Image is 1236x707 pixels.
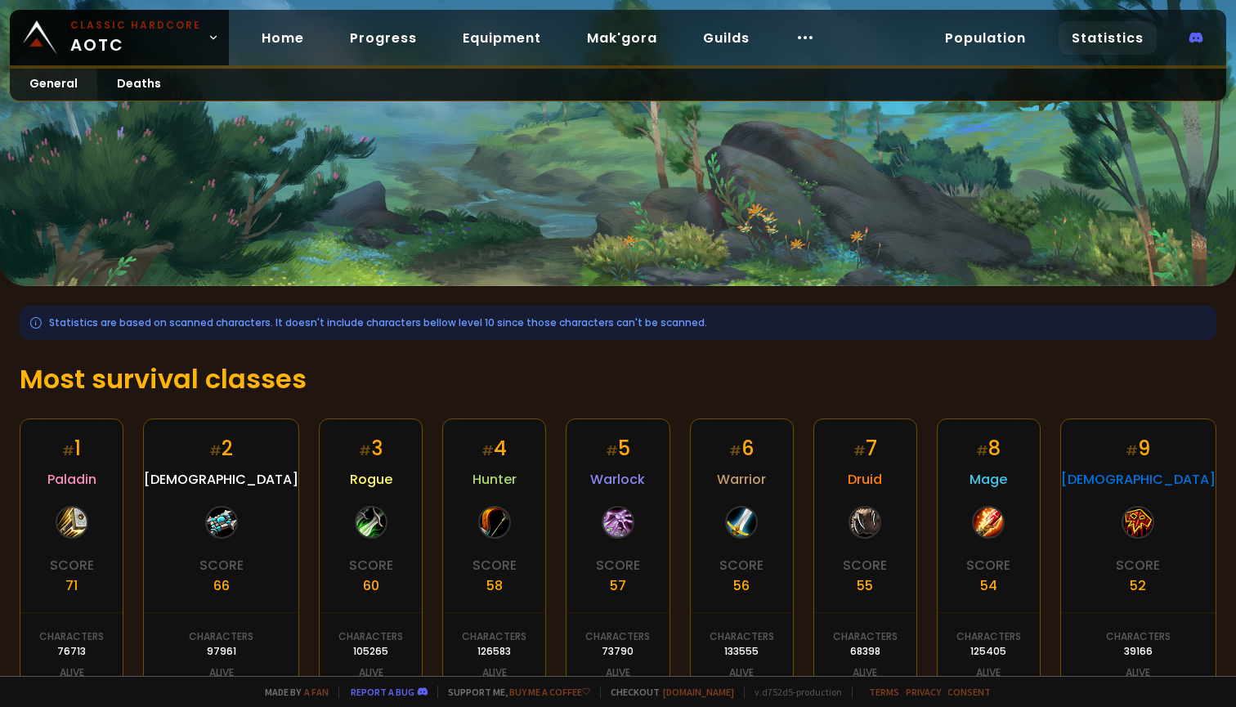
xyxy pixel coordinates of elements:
div: 73790 [602,644,634,659]
div: Score [472,555,517,575]
div: 125405 [970,644,1006,659]
small: # [1126,441,1138,460]
span: Hunter [472,469,517,490]
div: Score [719,555,764,575]
div: Alive [209,665,234,680]
span: Mage [970,469,1007,490]
a: Progress [337,21,430,55]
a: Report a bug [351,686,414,698]
div: Score [199,555,244,575]
div: 76713 [57,644,86,659]
small: # [209,441,222,460]
div: Score [843,555,887,575]
span: Warlock [590,469,645,490]
div: Alive [359,665,383,680]
div: 55 [857,575,873,596]
div: Alive [60,665,84,680]
a: Consent [947,686,991,698]
div: Characters [585,629,650,644]
span: v. d752d5 - production [744,686,842,698]
div: 9 [1126,434,1150,463]
a: a fan [304,686,329,698]
div: Characters [956,629,1021,644]
span: Druid [848,469,882,490]
div: Characters [1106,629,1171,644]
span: Warrior [717,469,766,490]
div: Score [966,555,1010,575]
div: Characters [833,629,898,644]
div: 6 [729,434,754,463]
a: Deaths [97,69,181,101]
span: AOTC [70,18,201,57]
span: [DEMOGRAPHIC_DATA] [144,469,298,490]
div: Alive [853,665,877,680]
h1: Most survival classes [20,360,1216,399]
div: Characters [710,629,774,644]
div: Characters [39,629,104,644]
div: 52 [1130,575,1146,596]
small: # [976,441,988,460]
a: Guilds [690,21,763,55]
div: Statistics are based on scanned characters. It doesn't include characters bellow level 10 since t... [20,306,1216,340]
div: 133555 [724,644,759,659]
div: 97961 [207,644,236,659]
div: 1 [62,434,81,463]
div: Alive [976,665,1001,680]
div: 105265 [353,644,388,659]
div: 8 [976,434,1001,463]
div: Score [596,555,640,575]
a: [DOMAIN_NAME] [663,686,734,698]
span: Paladin [47,469,96,490]
div: Alive [482,665,507,680]
div: Score [50,555,94,575]
div: 57 [610,575,626,596]
small: # [481,441,494,460]
div: 66 [213,575,230,596]
div: 2 [209,434,233,463]
div: 7 [853,434,877,463]
div: Score [1116,555,1160,575]
a: Buy me a coffee [509,686,590,698]
div: 68398 [850,644,880,659]
div: 5 [606,434,630,463]
span: Made by [255,686,329,698]
div: Score [349,555,393,575]
a: Equipment [450,21,554,55]
a: Classic HardcoreAOTC [10,10,229,65]
a: Terms [869,686,899,698]
div: Alive [606,665,630,680]
div: 126583 [477,644,511,659]
div: 56 [733,575,750,596]
div: Characters [462,629,526,644]
div: Characters [189,629,253,644]
small: # [729,441,741,460]
div: Characters [338,629,403,644]
small: Classic Hardcore [70,18,201,33]
span: Checkout [600,686,734,698]
div: 71 [65,575,78,596]
a: Privacy [906,686,941,698]
div: 39166 [1124,644,1153,659]
a: Population [932,21,1039,55]
div: 58 [486,575,503,596]
span: Rogue [350,469,392,490]
span: Support me, [437,686,590,698]
div: 54 [980,575,997,596]
div: 4 [481,434,507,463]
div: Alive [729,665,754,680]
a: Home [249,21,317,55]
div: Alive [1126,665,1150,680]
small: # [853,441,866,460]
div: 60 [363,575,379,596]
a: Statistics [1059,21,1157,55]
span: [DEMOGRAPHIC_DATA] [1061,469,1216,490]
small: # [359,441,371,460]
small: # [606,441,618,460]
a: General [10,69,97,101]
a: Mak'gora [574,21,670,55]
div: 3 [359,434,383,463]
small: # [62,441,74,460]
